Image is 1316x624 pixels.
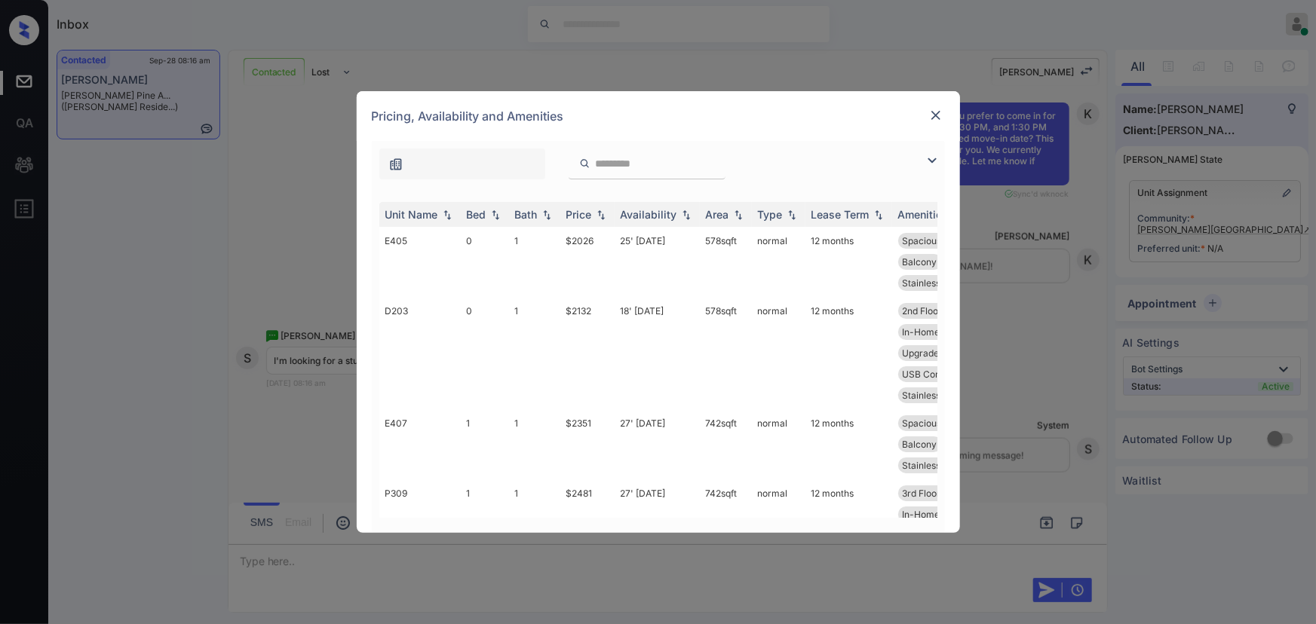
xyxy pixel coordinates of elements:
span: In-Home Washer ... [903,509,984,520]
span: Balcony [903,256,937,268]
img: sorting [488,210,503,220]
td: 12 months [805,227,892,297]
td: normal [752,409,805,479]
div: Lease Term [811,208,870,221]
td: 742 sqft [700,409,752,479]
div: Bed [467,208,486,221]
img: icon-zuma [388,157,403,172]
td: 27' [DATE] [615,479,700,570]
td: $2481 [560,479,615,570]
img: sorting [784,210,799,220]
td: 1 [461,409,509,479]
img: icon-zuma [923,151,941,170]
td: D203 [379,297,461,409]
img: sorting [679,210,694,220]
span: Balcony [903,439,937,450]
td: 18' [DATE] [615,297,700,409]
span: Stainless Steel... [903,277,972,289]
td: $2132 [560,297,615,409]
div: Availability [621,208,677,221]
td: normal [752,227,805,297]
td: 12 months [805,409,892,479]
div: Pricing, Availability and Amenities [357,91,960,141]
td: 0 [461,227,509,297]
div: Area [706,208,729,221]
img: sorting [539,210,554,220]
span: Stainless Steel... [903,460,972,471]
td: 578 sqft [700,297,752,409]
td: $2026 [560,227,615,297]
span: Spacious Closet [903,235,971,246]
span: 2nd Floor [903,305,943,317]
span: Stainless Steel... [903,390,972,401]
td: 12 months [805,297,892,409]
td: 578 sqft [700,227,752,297]
td: normal [752,479,805,570]
span: USB Compatible ... [903,369,982,380]
td: $2351 [560,409,615,479]
td: 1 [509,227,560,297]
div: Unit Name [385,208,438,221]
td: E405 [379,227,461,297]
td: 12 months [805,479,892,570]
span: In-Home Washer ... [903,326,984,338]
div: Price [566,208,592,221]
td: P309 [379,479,461,570]
td: 25' [DATE] [615,227,700,297]
img: sorting [440,210,455,220]
td: E407 [379,409,461,479]
td: 1 [509,297,560,409]
div: Type [758,208,783,221]
span: 3rd Floor [903,488,941,499]
span: Spacious Closet [903,418,971,429]
div: Bath [515,208,538,221]
img: close [928,108,943,123]
img: sorting [731,210,746,220]
td: 1 [461,479,509,570]
td: 1 [509,409,560,479]
img: sorting [871,210,886,220]
td: normal [752,297,805,409]
td: 0 [461,297,509,409]
td: 27' [DATE] [615,409,700,479]
div: Amenities [898,208,949,221]
td: 742 sqft [700,479,752,570]
img: icon-zuma [579,157,591,170]
span: Upgrades: Studi... [903,347,977,359]
img: sorting [594,210,609,220]
td: 1 [509,479,560,570]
